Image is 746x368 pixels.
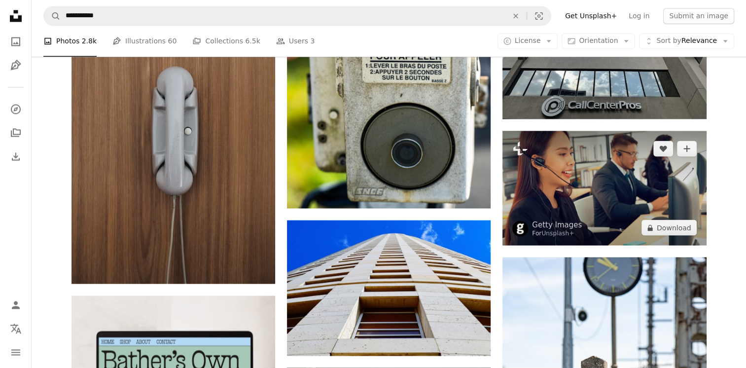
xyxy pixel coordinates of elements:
[502,184,706,192] a: Business people wearing headset working in office to support remote customer or colleague. Call c...
[287,283,491,292] a: white concrete building under blue sky during daytime
[653,141,673,156] button: Like
[6,319,26,338] button: Language
[6,123,26,143] a: Collections
[639,34,734,49] button: Sort byRelevance
[532,229,582,237] div: For
[6,295,26,315] a: Log in / Sign up
[623,8,655,24] a: Log in
[43,6,551,26] form: Find visuals sitewide
[71,126,275,135] a: gray home phone on wall
[6,342,26,362] button: Menu
[579,37,618,45] span: Orientation
[656,37,717,46] span: Relevance
[6,99,26,119] a: Explore
[663,8,734,24] button: Submit an image
[562,34,635,49] button: Orientation
[505,6,527,25] button: Clear
[276,26,315,57] a: Users 3
[287,220,491,356] img: white concrete building under blue sky during daytime
[541,229,574,236] a: Unsplash+
[641,220,697,235] button: Download
[656,37,681,45] span: Sort by
[527,6,551,25] button: Visual search
[245,36,260,47] span: 6.5k
[44,6,61,25] button: Search Unsplash
[497,34,558,49] button: License
[512,221,528,236] img: Go to Getty Images's profile
[6,6,26,28] a: Home — Unsplash
[192,26,260,57] a: Collections 6.5k
[112,26,177,57] a: Illustrations 60
[502,131,706,245] img: Business people wearing headset working in office to support remote customer or colleague. Call c...
[310,36,315,47] span: 3
[6,147,26,166] a: Download History
[6,32,26,51] a: Photos
[6,55,26,75] a: Illustrations
[559,8,623,24] a: Get Unsplash+
[168,36,177,47] span: 60
[677,141,697,156] button: Add to Collection
[532,220,582,229] a: Getty Images
[515,37,541,45] span: License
